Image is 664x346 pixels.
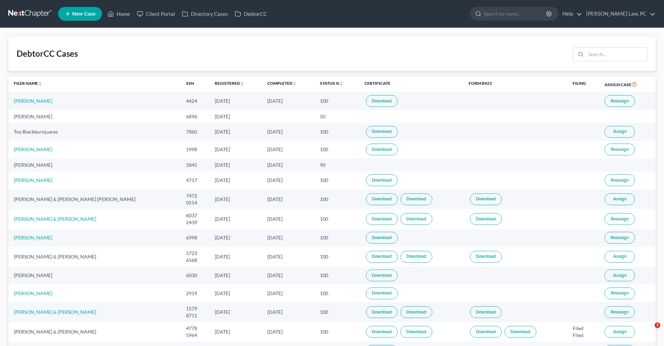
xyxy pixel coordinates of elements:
[14,113,175,120] div: [PERSON_NAME]
[186,219,204,226] div: 2439
[14,309,96,315] a: [PERSON_NAME] & [PERSON_NAME]
[186,199,204,206] div: 0554
[209,267,262,284] td: [DATE]
[186,305,204,312] div: 1579
[186,113,204,120] div: 6896
[366,126,398,138] a: Download
[314,322,359,342] td: 100
[567,76,599,92] th: Filing
[366,144,398,155] a: Download
[559,8,582,20] a: Help
[262,189,314,209] td: [DATE]
[366,95,398,107] a: Download
[181,76,209,92] th: SSN
[267,81,297,86] a: Completedunfold_more
[209,141,262,158] td: [DATE]
[186,332,204,339] div: 5964
[470,326,502,338] a: Download
[613,196,627,202] span: Assign
[583,8,655,20] a: [PERSON_NAME] Law, PC
[186,272,204,279] div: 6030
[320,81,343,86] a: Status %unfold_more
[104,8,133,20] a: Home
[14,290,52,296] a: [PERSON_NAME]
[605,251,635,263] button: Assign
[611,290,629,296] span: Reassign
[400,306,432,318] a: Download
[262,247,314,266] td: [DATE]
[262,158,314,171] td: [DATE]
[14,81,42,86] a: Filer Nameunfold_more
[186,177,204,184] div: 4717
[186,212,204,219] div: 6037
[366,270,398,281] a: Download
[209,123,262,140] td: [DATE]
[262,284,314,302] td: [DATE]
[178,8,231,20] a: Directory Cases
[231,8,270,20] a: DebtorCC
[314,267,359,284] td: 100
[314,229,359,247] td: 100
[186,290,204,297] div: 2919
[262,302,314,322] td: [DATE]
[613,329,627,335] span: Assign
[209,209,262,229] td: [DATE]
[605,270,635,281] button: Assign
[314,110,359,123] td: 50
[72,11,95,17] span: New Case
[640,322,657,339] iframe: Intercom live chat
[611,216,629,222] span: Reassign
[599,76,656,92] th: Assign Case
[366,174,398,186] a: Download
[470,193,502,205] a: Download
[611,235,629,240] span: Reassign
[586,48,647,61] input: Search...
[133,8,178,20] a: Client Portal
[611,98,629,104] span: Reassign
[573,325,593,332] div: Filed
[314,141,359,158] td: 100
[484,7,547,20] input: Search by name...
[14,128,175,135] div: Toy Blackburnjuarez
[262,267,314,284] td: [DATE]
[611,147,629,152] span: Reassign
[613,129,627,134] span: Assign
[14,177,52,183] a: [PERSON_NAME]
[470,251,502,263] a: Download
[38,82,42,86] i: unfold_more
[186,257,204,264] div: 6568
[14,146,52,152] a: [PERSON_NAME]
[605,288,635,299] button: Reassign
[262,322,314,342] td: [DATE]
[14,216,96,222] a: [PERSON_NAME] & [PERSON_NAME]
[605,95,635,107] button: Reassign
[209,189,262,209] td: [DATE]
[314,302,359,322] td: 100
[209,247,262,266] td: [DATE]
[613,273,627,278] span: Assign
[293,82,297,86] i: unfold_more
[400,326,432,338] a: Download
[209,158,262,171] td: [DATE]
[262,172,314,189] td: [DATE]
[314,172,359,189] td: 100
[605,326,635,338] button: Assign
[366,326,398,338] a: Download
[14,253,175,260] div: [PERSON_NAME] & [PERSON_NAME]
[186,146,204,153] div: 1998
[240,82,244,86] i: unfold_more
[605,144,635,155] button: Reassign
[359,76,463,92] th: Certificate
[209,172,262,189] td: [DATE]
[366,213,398,225] a: Download
[314,209,359,229] td: 100
[186,128,204,135] div: 7860
[14,196,175,203] div: [PERSON_NAME] & [PERSON_NAME] [PERSON_NAME]
[314,92,359,110] td: 100
[14,235,52,240] a: [PERSON_NAME]
[611,309,629,315] span: Reassign
[605,126,635,138] button: Assign
[186,312,204,319] div: 8711
[262,141,314,158] td: [DATE]
[366,251,398,263] a: Download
